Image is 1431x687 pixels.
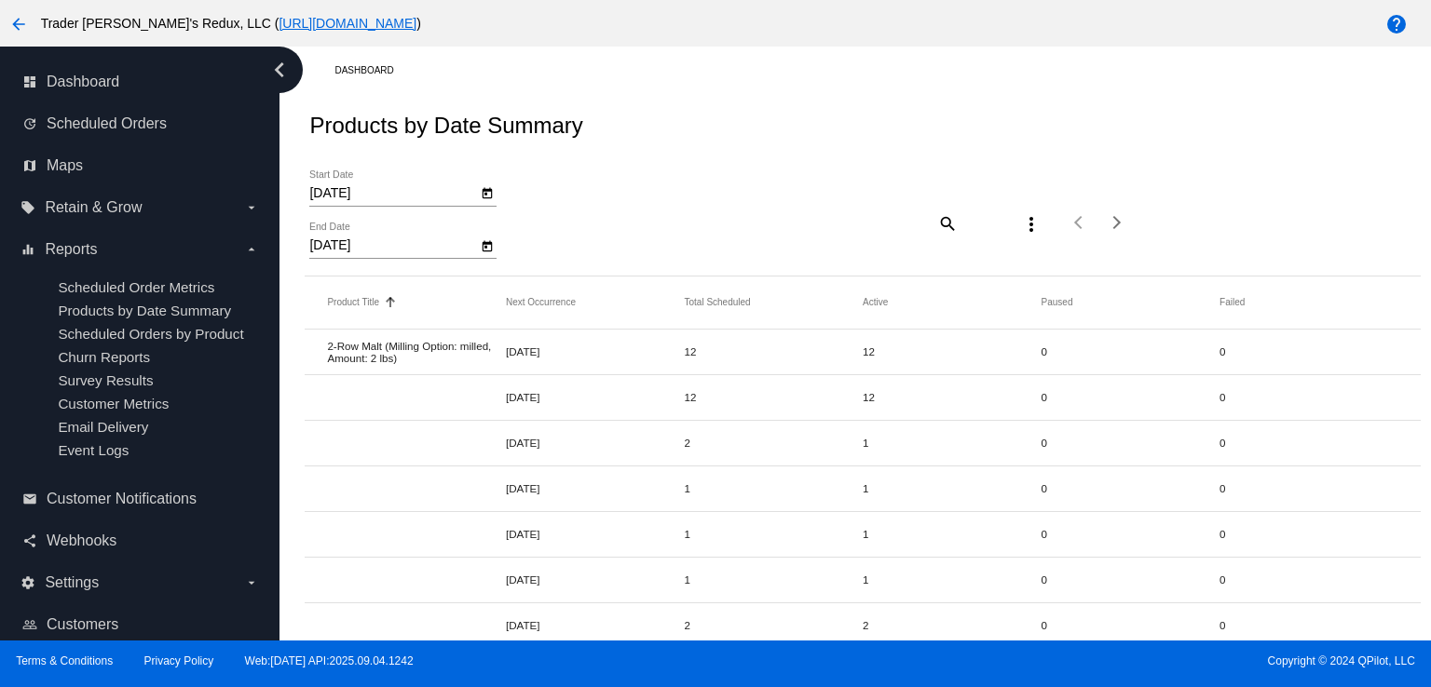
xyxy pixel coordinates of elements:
i: dashboard [22,74,37,89]
mat-cell: 1 [863,569,1042,590]
button: Previous page [1061,204,1098,241]
span: Copyright © 2024 QPilot, LLC [731,654,1415,667]
h2: Products by Date Summary [309,113,582,139]
mat-cell: 0 [1220,523,1398,545]
button: Change sorting for TotalScheduled [684,297,750,308]
mat-cell: 0 [1220,432,1398,453]
a: Dashboard [334,56,410,85]
a: people_outline Customers [22,610,259,640]
i: equalizer [20,242,35,257]
button: Change sorting for TotalScheduledActive [863,297,888,308]
mat-cell: 1 [684,523,863,545]
button: Change sorting for TotalScheduledPaused [1042,297,1073,308]
a: Survey Results [58,372,153,388]
span: Customers [47,616,118,633]
mat-cell: 0 [1220,478,1398,499]
button: Change sorting for TotalScheduledFailed [1220,297,1245,308]
a: dashboard Dashboard [22,67,259,97]
mat-cell: 0 [1042,523,1220,545]
a: Web:[DATE] API:2025.09.04.1242 [245,654,414,667]
i: map [22,158,37,173]
i: email [22,492,37,506]
a: map Maps [22,151,259,181]
a: Churn Reports [58,349,150,365]
mat-cell: 0 [1220,569,1398,590]
a: share Webhooks [22,526,259,556]
mat-cell: [DATE] [506,523,685,545]
mat-cell: 12 [863,341,1042,362]
span: Trader [PERSON_NAME]'s Redux, LLC ( ) [41,16,421,31]
mat-cell: 12 [684,386,863,408]
span: Dashboard [47,74,119,90]
mat-cell: 0 [1042,569,1220,590]
mat-cell: 0 [1042,614,1220,636]
i: arrow_drop_down [244,575,259,590]
mat-cell: 2 [684,614,863,636]
input: End Date [309,238,477,253]
mat-cell: 0 [1042,478,1220,499]
a: Scheduled Orders by Product [58,326,243,342]
mat-cell: 1 [684,478,863,499]
mat-cell: 2-Row Malt (Milling Option: milled, Amount: 2 lbs) [327,335,506,369]
mat-cell: [DATE] [506,386,685,408]
mat-cell: 0 [1220,614,1398,636]
mat-cell: 1 [863,432,1042,453]
mat-cell: 1 [863,523,1042,545]
mat-icon: help [1385,13,1408,35]
span: Reports [45,241,97,258]
mat-cell: 0 [1042,341,1220,362]
mat-cell: 1 [863,478,1042,499]
i: local_offer [20,200,35,215]
mat-cell: [DATE] [506,341,685,362]
button: Change sorting for NextOccurrenceUtc [506,297,576,308]
button: Open calendar [477,236,497,255]
mat-cell: 12 [684,341,863,362]
mat-cell: [DATE] [506,478,685,499]
mat-cell: [DATE] [506,614,685,636]
i: share [22,533,37,548]
span: Scheduled Orders [47,115,167,132]
button: Next page [1098,204,1136,241]
mat-cell: 1 [684,569,863,590]
a: email Customer Notifications [22,484,259,514]
mat-cell: 0 [1220,341,1398,362]
a: Customer Metrics [58,396,169,411]
i: people_outline [22,617,37,632]
a: Email Delivery [58,419,148,435]
a: Event Logs [58,442,129,458]
input: Start Date [309,186,477,201]
a: Terms & Conditions [16,654,113,667]
span: Webhooks [47,532,116,549]
i: update [22,116,37,131]
button: Change sorting for Title [327,297,379,308]
a: Scheduled Order Metrics [58,279,214,295]
mat-cell: 12 [863,386,1042,408]
a: Privacy Policy [144,654,214,667]
mat-icon: search [935,209,958,237]
span: Retain & Grow [45,199,142,216]
mat-cell: 0 [1042,432,1220,453]
mat-cell: 2 [863,614,1042,636]
span: Customer Notifications [47,491,197,507]
a: [URL][DOMAIN_NAME] [279,16,416,31]
span: Settings [45,574,99,591]
button: Open calendar [477,182,497,202]
span: Maps [47,157,83,174]
mat-cell: 0 [1042,386,1220,408]
a: Products by Date Summary [58,303,231,318]
mat-cell: 0 [1220,386,1398,408]
mat-cell: [DATE] [506,432,685,453]
mat-icon: more_vert [1020,213,1043,236]
i: arrow_drop_down [244,242,259,257]
mat-cell: 2 [684,432,863,453]
i: chevron_left [265,55,294,85]
i: settings [20,575,35,590]
a: update Scheduled Orders [22,109,259,139]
